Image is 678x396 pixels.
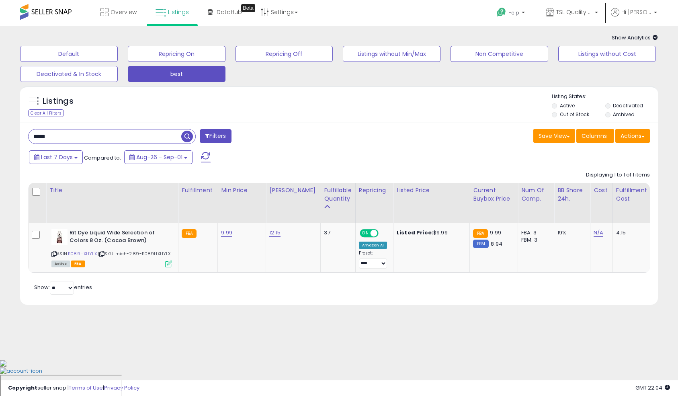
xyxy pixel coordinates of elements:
small: FBM [473,240,489,248]
div: Amazon AI [359,242,387,249]
span: Compared to: [84,154,121,162]
a: Help [490,1,533,26]
span: Show: entries [34,283,92,291]
span: OFF [377,230,390,237]
button: Columns [576,129,614,143]
a: N/A [594,229,603,237]
span: Hi [PERSON_NAME] [621,8,651,16]
small: FBA [182,229,197,238]
p: Listing States: [552,93,658,101]
div: Repricing [359,186,390,195]
div: 37 [324,229,349,236]
span: FBA [71,261,85,267]
div: Tooltip anchor [241,4,255,12]
div: Displaying 1 to 1 of 1 items [586,171,650,179]
span: | SKU: mich-2.89-B089HXHYLX [98,250,171,257]
i: Get Help [496,7,506,17]
div: BB Share 24h. [557,186,587,203]
button: Actions [615,129,650,143]
label: Deactivated [613,102,643,109]
div: 4.15 [616,229,644,236]
button: Non Competitive [451,46,548,62]
span: DataHub [217,8,242,16]
div: Min Price [221,186,262,195]
a: 12.15 [269,229,281,237]
span: Columns [582,132,607,140]
span: Last 7 Days [41,153,73,161]
button: Listings without Min/Max [343,46,440,62]
span: Overview [111,8,137,16]
button: Last 7 Days [29,150,83,164]
span: Aug-26 - Sep-01 [136,153,182,161]
div: 19% [557,229,584,236]
button: Aug-26 - Sep-01 [124,150,193,164]
div: [PERSON_NAME] [269,186,317,195]
button: Default [20,46,118,62]
a: B089HXHYLX [68,250,97,257]
button: best [128,66,225,82]
label: Out of Stock [560,111,589,118]
div: Preset: [359,250,387,269]
b: Rit Dye Liquid Wide Selection of Colors 8 Oz. (Cocoa Brown) [70,229,167,246]
div: Num of Comp. [521,186,551,203]
span: All listings currently available for purchase on Amazon [51,261,70,267]
div: FBM: 3 [521,236,548,244]
div: Listed Price [397,186,466,195]
button: Listings without Cost [558,46,656,62]
span: TSL Quality Products [556,8,592,16]
div: Clear All Filters [28,109,64,117]
img: 31S+KEMZzML._SL40_.jpg [51,229,68,245]
div: FBA: 3 [521,229,548,236]
small: FBA [473,229,488,238]
span: Help [508,9,519,16]
div: Title [49,186,175,195]
div: ASIN: [51,229,172,267]
a: 9.99 [221,229,232,237]
div: Cost [594,186,609,195]
b: Listed Price: [397,229,433,236]
a: Hi [PERSON_NAME] [611,8,657,26]
span: Show Analytics [612,34,658,41]
span: Listings [168,8,189,16]
div: Fulfillment [182,186,214,195]
button: Filters [200,129,231,143]
div: $9.99 [397,229,463,236]
button: Save View [533,129,575,143]
div: Fulfillable Quantity [324,186,352,203]
button: Deactivated & In Stock [20,66,118,82]
span: ON [361,230,371,237]
button: Repricing Off [236,46,333,62]
div: Current Buybox Price [473,186,514,203]
label: Archived [613,111,635,118]
button: Repricing On [128,46,225,62]
span: 9.99 [490,229,501,236]
h5: Listings [43,96,74,107]
span: 8.94 [491,240,502,248]
label: Active [560,102,575,109]
div: Fulfillment Cost [616,186,647,203]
